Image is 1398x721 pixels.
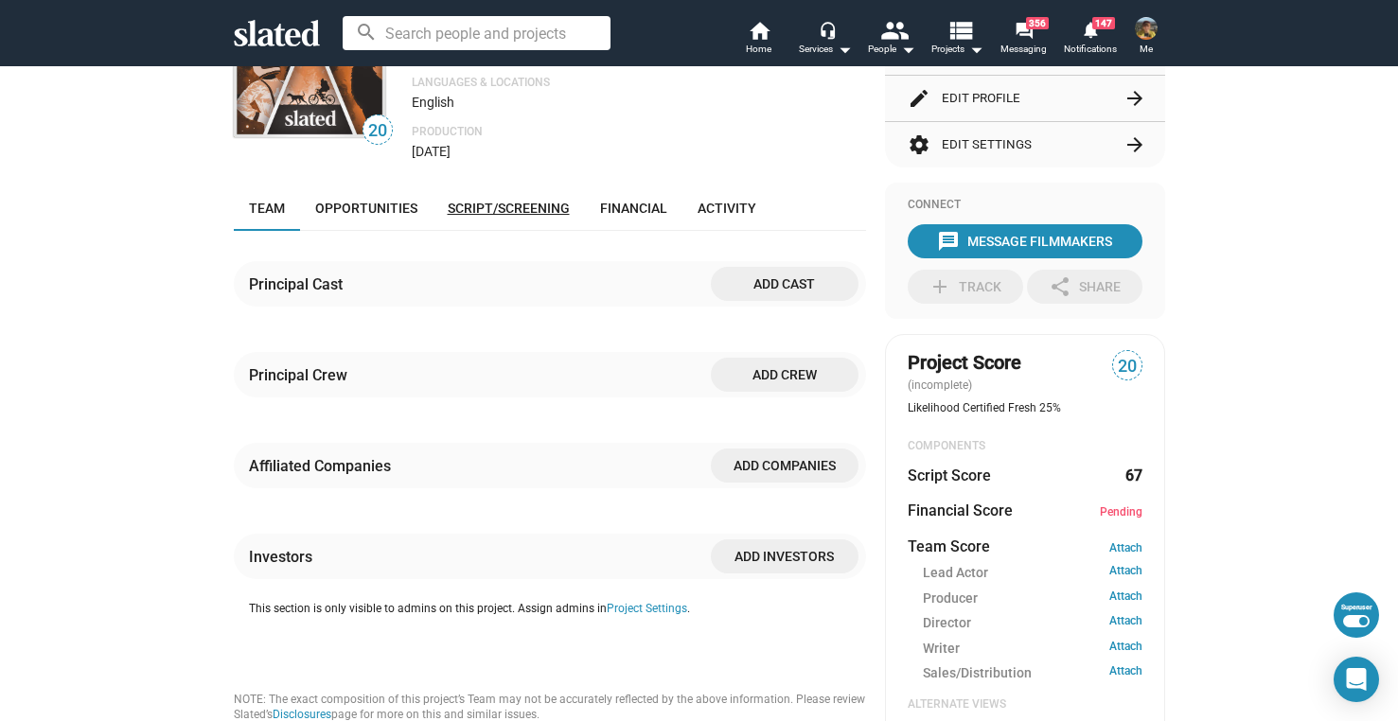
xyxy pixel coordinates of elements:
a: Home [726,19,792,61]
button: Project Settings [607,602,687,617]
div: Connect [908,198,1142,213]
mat-icon: arrow_forward [1124,133,1146,156]
div: COMPONENTS [908,439,1142,454]
a: Opportunities [300,185,433,231]
a: Activity [682,185,771,231]
span: Activity [698,201,756,216]
a: Financial [585,185,682,231]
div: Open Intercom Messenger [1334,657,1379,702]
div: Alternate Views [908,697,1142,712]
span: Add crew [726,358,843,392]
div: Message Filmmakers [937,224,1112,258]
span: 356 [1026,17,1049,29]
span: 20 [1113,354,1141,379]
a: 356Messaging [991,19,1057,61]
button: Chandler FreelanderMe [1124,13,1169,62]
a: Attach [1109,564,1142,582]
a: Attach [1109,589,1142,607]
span: Financial [600,201,667,216]
div: Principal Crew [249,365,355,385]
mat-icon: people [879,16,907,44]
button: Projects [925,19,991,61]
span: (incomplete) [908,378,976,392]
span: Add investors [726,539,843,573]
a: 147Notifications [1057,19,1124,61]
button: Edit Settings [908,122,1142,167]
a: Disclosures [273,708,331,721]
button: People [858,19,925,61]
div: Track [929,270,1001,304]
span: Director [923,614,971,632]
div: Likelihood Certified Fresh 25% [908,401,1142,416]
span: [DATE] [412,144,451,159]
button: Edit Profile [908,76,1142,121]
button: Add investors [711,539,858,573]
mat-icon: arrow_drop_down [896,38,919,61]
button: Add crew [711,358,858,392]
mat-icon: edit [908,87,930,110]
span: Producer [923,589,978,607]
mat-icon: home [748,19,770,42]
button: Add cast [711,267,858,301]
button: Superuser [1334,592,1379,638]
mat-icon: share [1049,275,1071,298]
a: Team [234,185,300,231]
div: Share [1049,270,1121,304]
mat-icon: arrow_drop_down [964,38,987,61]
span: Opportunities [315,201,417,216]
span: 20 [363,118,392,144]
dt: Script Score [908,466,991,485]
mat-icon: notifications [1081,20,1099,38]
mat-icon: add [929,275,951,298]
dt: Financial Score [908,501,1013,520]
button: Message Filmmakers [908,224,1142,258]
div: Superuser [1341,604,1371,611]
span: Script/Screening [448,201,570,216]
div: Investors [249,547,320,567]
a: Attach [1109,614,1142,632]
dt: Team Score [908,536,990,556]
a: Script/Screening [433,185,585,231]
span: Add cast [726,267,843,301]
mat-icon: settings [908,133,930,156]
span: Add companies [726,448,843,483]
span: Home [746,38,771,61]
mat-icon: arrow_forward [1124,87,1146,110]
mat-icon: view_list [946,16,973,44]
span: Notifications [1064,38,1117,61]
span: Writer [923,640,960,658]
span: English [412,95,454,110]
button: Track [908,270,1023,304]
div: Principal Cast [249,274,350,294]
img: Chandler Freelander [1135,17,1158,40]
span: Projects [931,38,983,61]
p: Production [412,125,866,140]
div: Services [799,38,852,61]
mat-icon: message [937,230,960,253]
mat-icon: headset_mic [819,21,836,38]
span: Team [249,201,285,216]
span: Project Score [908,350,1021,376]
a: Attach [1109,640,1142,658]
div: Affiliated Companies [249,456,398,476]
span: Messaging [1000,38,1047,61]
a: Attach [1109,541,1142,554]
button: Services [792,19,858,61]
span: Sales/Distribution [923,664,1032,682]
button: Add companies [711,448,858,483]
span: Me [1140,38,1153,61]
mat-icon: arrow_drop_down [833,38,856,61]
a: Attach [1109,664,1142,682]
span: Pending [1100,505,1142,519]
mat-icon: forum [1015,21,1033,39]
div: People [868,38,915,61]
p: Languages & Locations [412,76,866,91]
span: 147 [1092,17,1115,29]
input: Search people and projects [343,16,611,50]
dd: 67 [1124,466,1142,485]
p: This section is only visible to admins on this project. Assign admins in . [249,602,866,617]
button: Share [1027,270,1142,304]
span: Lead Actor [923,564,988,582]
